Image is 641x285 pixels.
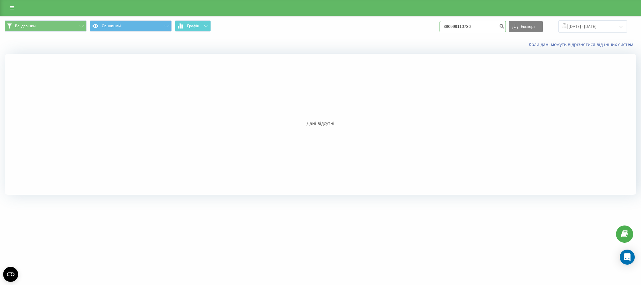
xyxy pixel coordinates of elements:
[529,41,636,47] a: Коли дані можуть відрізнятися вiд інших систем
[175,20,211,32] button: Графік
[620,250,635,265] div: Open Intercom Messenger
[509,21,543,32] button: Експорт
[90,20,172,32] button: Основний
[15,23,36,28] span: Всі дзвінки
[440,21,506,32] input: Пошук за номером
[5,120,636,127] div: Дані відсутні
[5,20,87,32] button: Всі дзвінки
[187,24,199,28] span: Графік
[3,267,18,282] button: Open CMP widget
